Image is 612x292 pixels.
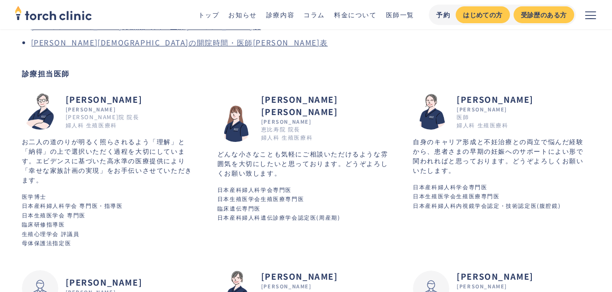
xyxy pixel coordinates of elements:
[217,185,395,222] p: 日本産科婦人科学会専門医 日本生殖医学会生殖医療専門医 臨床遺伝専門医 日本産科婦人科遺伝診療学会認定医(周産期)
[31,37,328,48] a: [PERSON_NAME][DEMOGRAPHIC_DATA]の開院時間・医師[PERSON_NAME]表
[457,106,534,113] div: [PERSON_NAME]
[266,10,294,19] a: 診療内容
[457,270,534,282] h2: [PERSON_NAME]
[22,192,199,247] p: 医学博士 日本産科婦人科学会 専門医・指導医 日本生殖医学会 専門医 臨床研修指導医 生殖心理学会 評議員 母体保護法指定医
[463,10,502,20] div: はじめての方
[66,113,139,129] div: [PERSON_NAME]院 院長 婦人科 生殖医療科
[66,93,143,106] h2: [PERSON_NAME]
[413,137,590,175] p: 自身のキャリア形成と不妊治療との両立で悩んだ経験から、患者さまの早期の妊娠へのサポートによい形で関われればと思っております。どうぞよろしくお願いいたします。
[22,93,58,130] img: 市山 卓彦
[514,6,574,23] a: 受診歴のある方
[198,10,220,19] a: トップ
[15,3,92,23] img: torch clinic
[413,93,449,130] img: 森嶋 かほる
[457,113,508,129] div: 医師 婦人科 生殖医療科
[228,10,257,19] a: お知らせ
[457,282,534,290] div: [PERSON_NAME]
[456,6,509,23] a: はじめての方
[66,276,143,288] h2: [PERSON_NAME]
[261,282,338,290] div: [PERSON_NAME]
[22,137,199,185] p: お二人の道のりが明るく照らされるよう「理解」と「納得」の上で選択いただく過程を大切にしています。エビデンスに基づいた高水準の医療提供により「幸せな家族計画の実現」をお手伝いさせていただきます。
[217,93,395,227] a: [PERSON_NAME] [PERSON_NAME][PERSON_NAME]恵比寿院 院長 婦人科 生殖医療科町田 真雄子町田 真雄子どんな小さなことも気軽にご相談いただけるような雰囲気を大...
[436,10,450,20] div: 予約
[261,118,395,126] div: [PERSON_NAME]
[217,106,254,142] img: 町田 真雄子
[15,6,92,23] a: home
[261,270,338,282] h2: [PERSON_NAME]
[303,10,325,19] a: コラム
[261,125,313,141] div: 恵比寿院 院長 婦人科 生殖医療科
[334,10,377,19] a: 料金について
[521,10,567,20] div: 受診歴のある方
[261,93,395,118] h2: [PERSON_NAME] [PERSON_NAME]
[457,93,534,106] h2: [PERSON_NAME]
[22,93,199,252] a: [PERSON_NAME][PERSON_NAME][PERSON_NAME]院 院長 婦人科 生殖医療科市山 卓彦市山 卓彦お二人の道のりが明るく照らされるよう「理解」と「納得」の上で選択いた...
[22,68,591,79] h2: 診療担当医師
[66,106,143,113] div: [PERSON_NAME]
[217,149,395,178] p: どんな小さなことも気軽にご相談いただけるような雰囲気を大切にしたいと思っております。どうぞよろしくお願い致します。
[413,182,590,210] p: 日本産科婦人科学会専門医 日本生殖医学会生殖医療専門医 日本産科婦人科内視鏡学会認定・技術認定医(腹腔鏡)
[413,93,590,215] a: [PERSON_NAME][PERSON_NAME]医師 婦人科 生殖医療科森嶋 かほる森嶋 かほる自身のキャリア形成と不妊治療との両立で悩んだ経験から、患者さまの早期の妊娠へのサポートによい形...
[386,10,414,19] a: 医師一覧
